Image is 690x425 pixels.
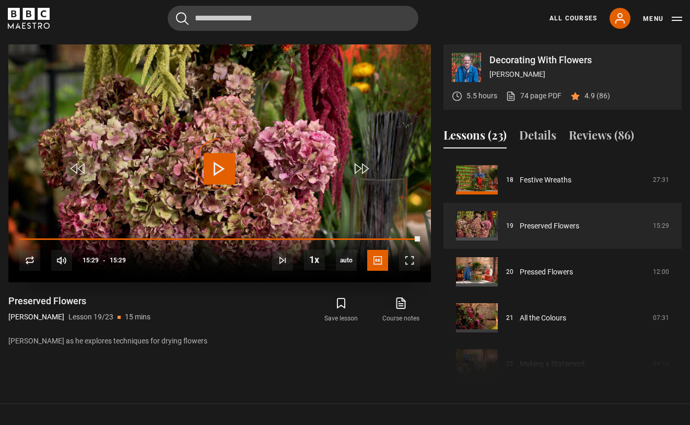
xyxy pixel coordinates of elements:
a: All Courses [549,14,597,23]
span: 15:29 [110,251,126,270]
a: Course notes [371,295,431,325]
a: All the Colours [520,313,566,324]
button: Next Lesson [272,250,293,271]
p: [PERSON_NAME] as he explores techniques for drying flowers [8,336,431,347]
p: 15 mins [125,312,150,323]
p: 5.5 hours [466,90,497,101]
button: Details [519,127,556,148]
button: Captions [367,250,388,271]
span: 15:29 [83,251,99,270]
div: Progress Bar [19,238,420,240]
span: auto [336,250,357,271]
button: Reviews (86) [569,127,634,148]
span: - [103,257,106,264]
a: 74 page PDF [506,90,562,101]
button: Mute [51,250,72,271]
p: [PERSON_NAME] [8,312,64,323]
button: Save lesson [311,295,371,325]
button: Replay [19,250,40,271]
div: Current quality: 720p [336,250,357,271]
p: Decorating With Flowers [489,55,673,65]
a: Pressed Flowers [520,267,573,278]
svg: BBC Maestro [8,8,50,29]
a: Festive Wreaths [520,175,571,186]
button: Submit the search query [176,12,189,25]
button: Playback Rate [304,249,325,270]
button: Toggle navigation [643,14,682,24]
video-js: Video Player [8,44,431,282]
h1: Preserved Flowers [8,295,150,307]
a: Preserved Flowers [520,221,579,232]
p: Lesson 19/23 [68,312,113,323]
input: Search [168,6,418,31]
p: [PERSON_NAME] [489,69,673,80]
button: Fullscreen [399,250,420,271]
p: 4.9 (86) [584,90,610,101]
button: Lessons (23) [443,127,507,148]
